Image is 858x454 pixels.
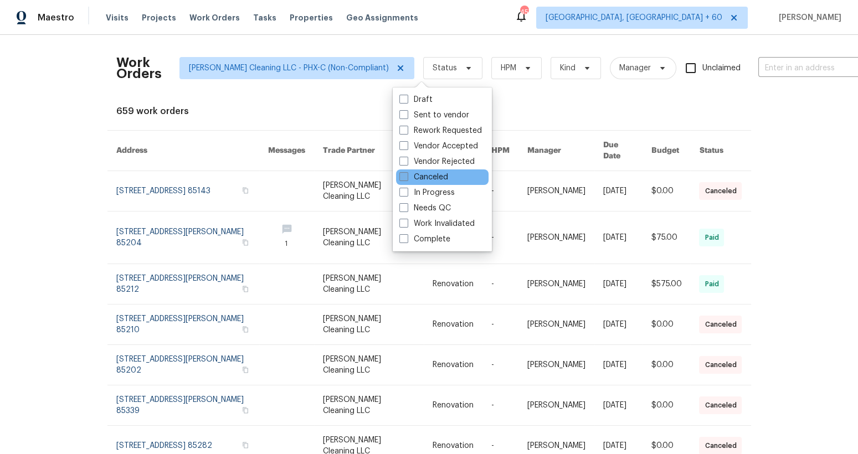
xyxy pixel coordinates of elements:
th: Manager [518,131,594,171]
span: Tasks [253,14,276,22]
span: Work Orders [189,12,240,23]
td: [PERSON_NAME] [518,345,594,385]
th: Budget [642,131,690,171]
td: [PERSON_NAME] Cleaning LLC [314,171,423,211]
label: Complete [399,234,450,245]
span: Kind [560,63,576,74]
div: 457 [520,7,528,18]
span: [PERSON_NAME] Cleaning LLC - PHX-C (Non-Compliant) [189,63,389,74]
td: Renovation [424,305,482,345]
td: [PERSON_NAME] Cleaning LLC [314,305,423,345]
td: Renovation [424,264,482,305]
h2: Work Orders [116,57,162,79]
td: [PERSON_NAME] [518,305,594,345]
label: Vendor Accepted [399,141,478,152]
td: [PERSON_NAME] [518,171,594,211]
td: [PERSON_NAME] [518,264,594,305]
span: Projects [142,12,176,23]
button: Copy Address [240,284,250,294]
label: Rework Requested [399,125,482,136]
label: Draft [399,94,433,105]
th: HPM [482,131,518,171]
span: [PERSON_NAME] [774,12,841,23]
span: Unclaimed [702,63,741,74]
td: [PERSON_NAME] Cleaning LLC [314,385,423,426]
td: Renovation [424,345,482,385]
td: [PERSON_NAME] Cleaning LLC [314,211,423,264]
span: Geo Assignments [346,12,418,23]
label: Vendor Rejected [399,156,475,167]
td: - [482,345,518,385]
td: Renovation [424,385,482,426]
label: Needs QC [399,203,451,214]
th: Address [107,131,260,171]
label: Work Invalidated [399,218,475,229]
div: 659 work orders [116,106,742,117]
th: Status [690,131,751,171]
label: Sent to vendor [399,110,469,121]
span: Maestro [38,12,74,23]
th: Trade Partner [314,131,423,171]
td: [PERSON_NAME] Cleaning LLC [314,264,423,305]
td: - [482,264,518,305]
button: Copy Address [240,185,250,195]
td: - [482,305,518,345]
span: HPM [501,63,516,74]
button: Copy Address [240,238,250,247]
td: - [482,171,518,211]
td: - [482,211,518,264]
label: In Progress [399,187,455,198]
th: Messages [259,131,314,171]
button: Copy Address [240,365,250,375]
button: Copy Address [240,324,250,334]
span: Visits [106,12,129,23]
span: Status [433,63,457,74]
td: [PERSON_NAME] [518,211,594,264]
span: Manager [619,63,651,74]
td: [PERSON_NAME] Cleaning LLC [314,345,423,385]
th: Due Date [594,131,643,171]
label: Canceled [399,172,448,183]
span: [GEOGRAPHIC_DATA], [GEOGRAPHIC_DATA] + 60 [546,12,722,23]
td: - [482,385,518,426]
button: Copy Address [240,440,250,450]
button: Copy Address [240,405,250,415]
td: [PERSON_NAME] [518,385,594,426]
span: Properties [290,12,333,23]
